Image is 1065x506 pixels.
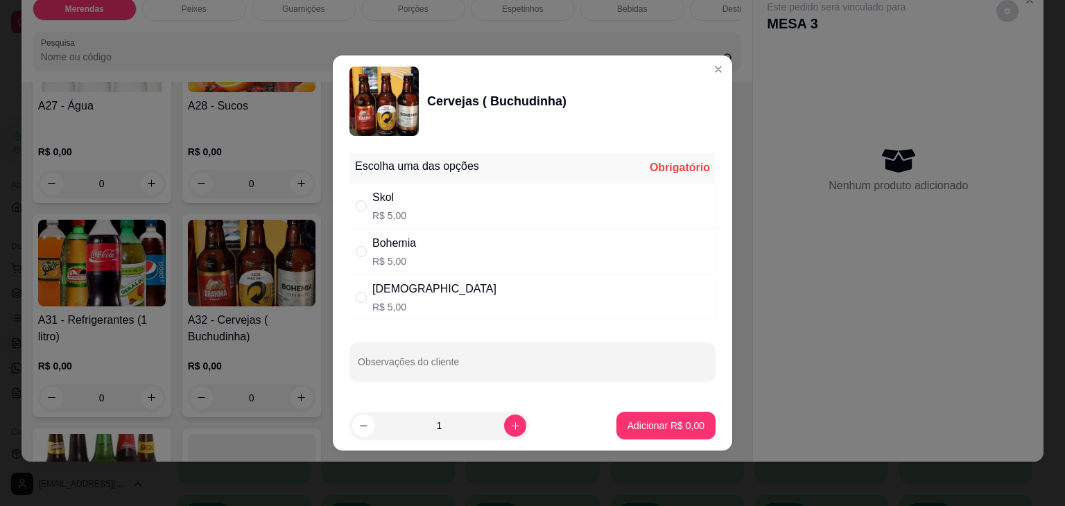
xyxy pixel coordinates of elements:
button: increase-product-quantity [504,415,526,437]
p: R$ 5,00 [372,300,496,314]
p: R$ 5,00 [372,209,406,223]
div: Escolha uma das opções [355,158,479,175]
div: Obrigatório [650,159,710,176]
div: Skol [372,189,406,206]
input: Observações do cliente [358,360,707,374]
button: Adicionar R$ 0,00 [616,412,716,439]
div: Bohemia [372,235,416,252]
button: decrease-product-quantity [352,415,374,437]
img: product-image [349,67,419,136]
div: Cervejas ( Buchudinha) [427,91,566,111]
div: [DEMOGRAPHIC_DATA] [372,281,496,297]
p: Adicionar R$ 0,00 [627,419,704,433]
button: Close [707,58,729,80]
p: R$ 5,00 [372,254,416,268]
